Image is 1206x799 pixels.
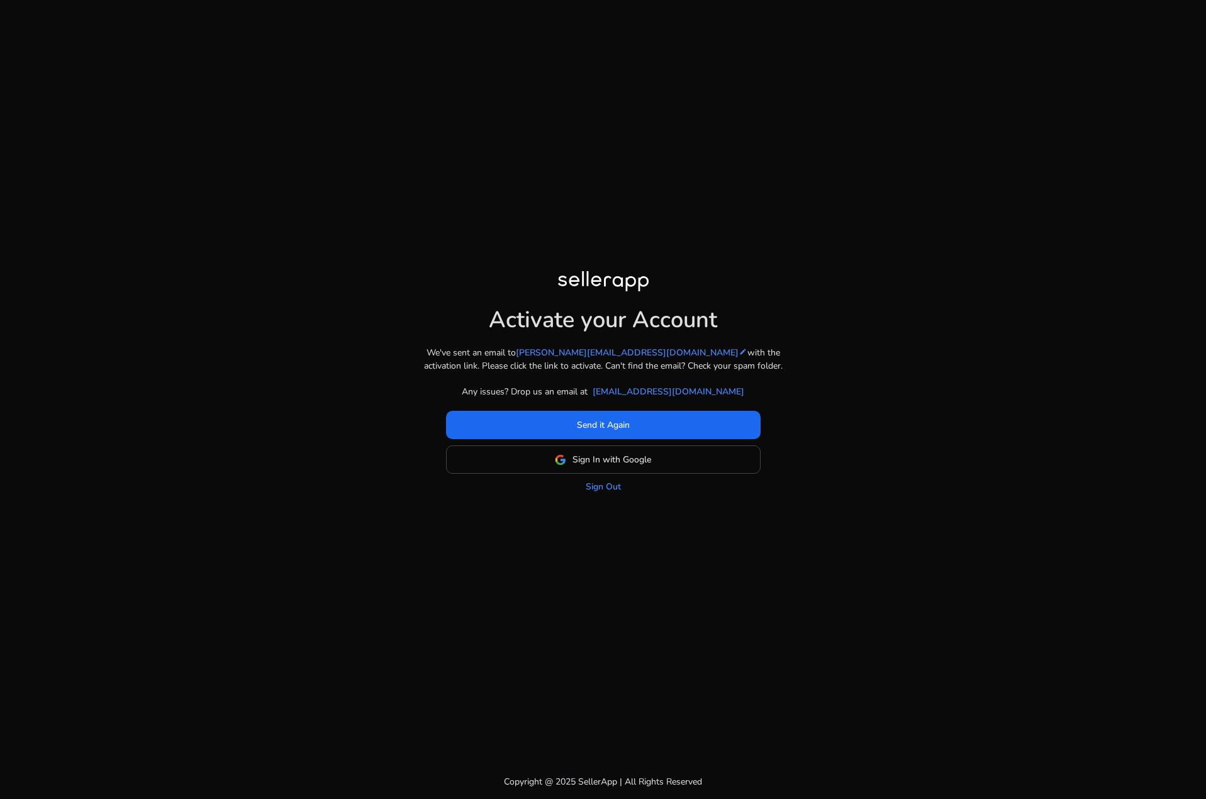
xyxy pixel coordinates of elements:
[593,385,744,398] a: [EMAIL_ADDRESS][DOMAIN_NAME]
[446,411,761,439] button: Send it Again
[415,346,792,372] p: We've sent an email to with the activation link. Please click the link to activate. Can't find th...
[516,346,747,359] a: [PERSON_NAME][EMAIL_ADDRESS][DOMAIN_NAME]
[577,418,630,432] span: Send it Again
[555,454,566,466] img: google-logo.svg
[739,347,747,356] mat-icon: edit
[446,445,761,474] button: Sign In with Google
[586,480,621,493] a: Sign Out
[572,453,651,466] span: Sign In with Google
[462,385,588,398] p: Any issues? Drop us an email at
[489,296,717,333] h1: Activate your Account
